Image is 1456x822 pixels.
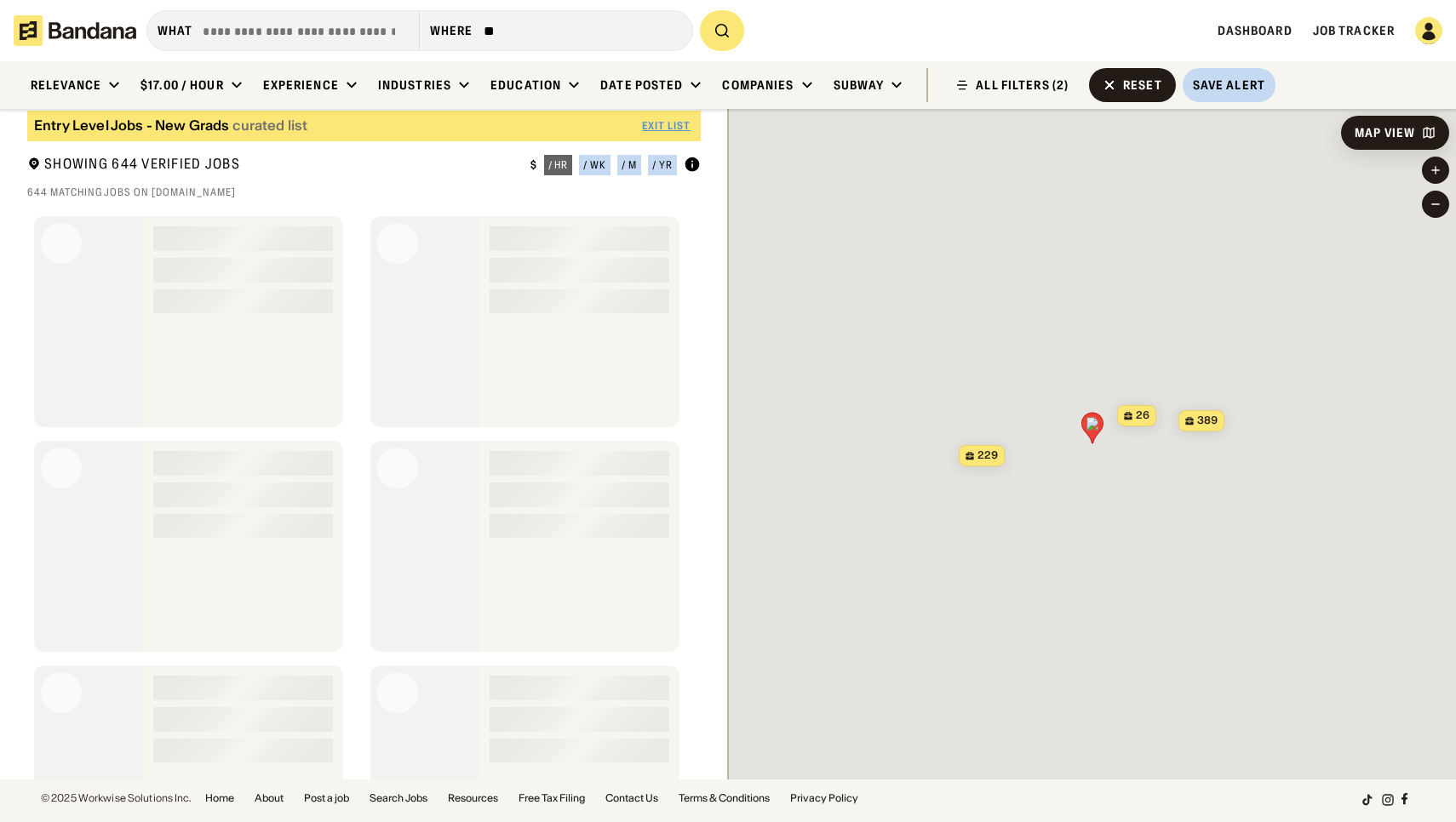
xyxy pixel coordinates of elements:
[27,155,517,176] div: Showing 644 Verified Jobs
[548,160,569,170] div: / hr
[1197,414,1218,428] span: 389
[430,23,473,38] div: Where
[255,793,284,803] a: About
[490,77,561,93] div: Education
[1193,77,1265,93] div: Save Alert
[1355,127,1415,139] div: Map View
[652,160,673,170] div: / yr
[31,77,101,93] div: Relevance
[530,158,537,172] div: $
[722,77,794,93] div: Companies
[600,77,683,93] div: Date Posted
[976,79,1069,91] div: ALL FILTERS (2)
[448,793,498,803] a: Resources
[834,77,885,93] div: Subway
[158,23,192,38] div: what
[519,793,585,803] a: Free Tax Filing
[378,77,451,93] div: Industries
[605,793,658,803] a: Contact Us
[642,121,691,131] div: Exit List
[14,15,136,46] img: Bandana logotype
[370,793,427,803] a: Search Jobs
[27,209,700,781] div: grid
[1313,23,1395,38] a: Job Tracker
[1123,79,1162,91] div: Reset
[232,117,307,134] div: curated list
[1218,23,1293,38] a: Dashboard
[622,160,637,170] div: / m
[977,448,998,463] span: 229
[304,793,349,803] a: Post a job
[679,793,770,803] a: Terms & Conditions
[205,793,234,803] a: Home
[34,117,229,134] div: Entry Level Jobs - New Grads
[27,186,701,199] div: 644 matching jobs on [DOMAIN_NAME]
[41,793,192,803] div: © 2025 Workwise Solutions Inc.
[790,793,858,803] a: Privacy Policy
[140,77,224,93] div: $17.00 / hour
[1136,408,1149,423] span: 26
[263,77,339,93] div: Experience
[583,160,606,170] div: / wk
